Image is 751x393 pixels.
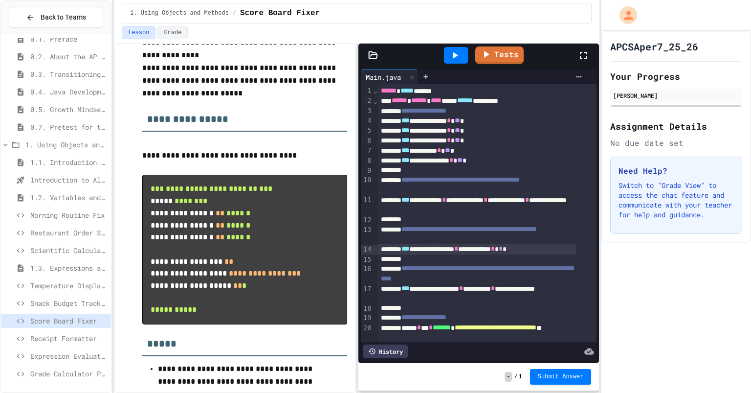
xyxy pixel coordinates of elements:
button: Back to Teams [9,7,103,28]
div: 15 [361,255,373,265]
span: 1.1. Introduction to Algorithms, Programming, and Compilers [30,157,107,167]
p: Switch to "Grade View" to access the chat feature and communicate with your teacher for help and ... [618,181,734,220]
div: 9 [361,166,373,176]
a: Tests [475,46,524,64]
div: 8 [361,156,373,166]
span: - [505,372,512,382]
span: 1. Using Objects and Methods [130,9,229,17]
span: Fold line [373,97,378,105]
div: [PERSON_NAME] [613,91,739,100]
button: Grade [157,26,188,39]
span: 1. Using Objects and Methods [25,139,107,150]
h3: Need Help? [618,165,734,177]
div: 5 [361,126,373,136]
span: Submit Answer [538,373,584,381]
div: 1 [361,86,373,96]
span: Morning Routine Fix [30,210,107,220]
div: 7 [361,146,373,156]
div: 10 [361,175,373,195]
div: 16 [361,264,373,284]
div: 11 [361,195,373,215]
div: 18 [361,304,373,314]
span: 0.4. Java Development Environments [30,87,107,97]
div: 14 [361,245,373,254]
div: No due date set [610,137,742,149]
div: 13 [361,225,373,245]
span: Scientific Calculator [30,245,107,255]
div: 17 [361,284,373,304]
div: My Account [609,4,640,26]
span: Grade Calculator Pro [30,369,107,379]
span: 1.2. Variables and Data Types [30,192,107,203]
span: 1 [519,373,522,381]
span: Temperature Display Fix [30,280,107,291]
h2: Your Progress [610,69,742,83]
div: 12 [361,215,373,225]
span: 0.7. Pretest for the AP CSA Exam [30,122,107,132]
span: 0.2. About the AP CSA Exam [30,51,107,62]
span: 0.1. Preface [30,34,107,44]
span: Restaurant Order System [30,228,107,238]
span: Introduction to Algorithms, Programming, and Compilers [30,175,107,185]
span: Expression Evaluator Fix [30,351,107,361]
div: Main.java [361,72,406,82]
div: History [363,345,408,358]
span: 1.3. Expressions and Output [New] [30,263,107,273]
span: Back to Teams [41,12,86,23]
h1: APCSAper7_25_26 [610,40,698,53]
span: 0.3. Transitioning from AP CSP to AP CSA [30,69,107,79]
button: Submit Answer [530,369,592,385]
span: 0.5. Growth Mindset and Pair Programming [30,104,107,115]
div: 20 [361,324,373,344]
span: Score Board Fixer [30,316,107,326]
span: / [514,373,517,381]
span: Fold line [373,87,378,94]
span: / [233,9,236,17]
div: 2 [361,96,373,106]
div: 4 [361,116,373,126]
span: Receipt Formatter [30,333,107,344]
button: Lesson [122,26,155,39]
h2: Assignment Details [610,119,742,133]
div: 3 [361,106,373,116]
div: Main.java [361,69,418,84]
div: 19 [361,313,373,323]
span: Score Board Fixer [240,7,320,19]
span: Snack Budget Tracker [30,298,107,308]
div: 6 [361,136,373,146]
